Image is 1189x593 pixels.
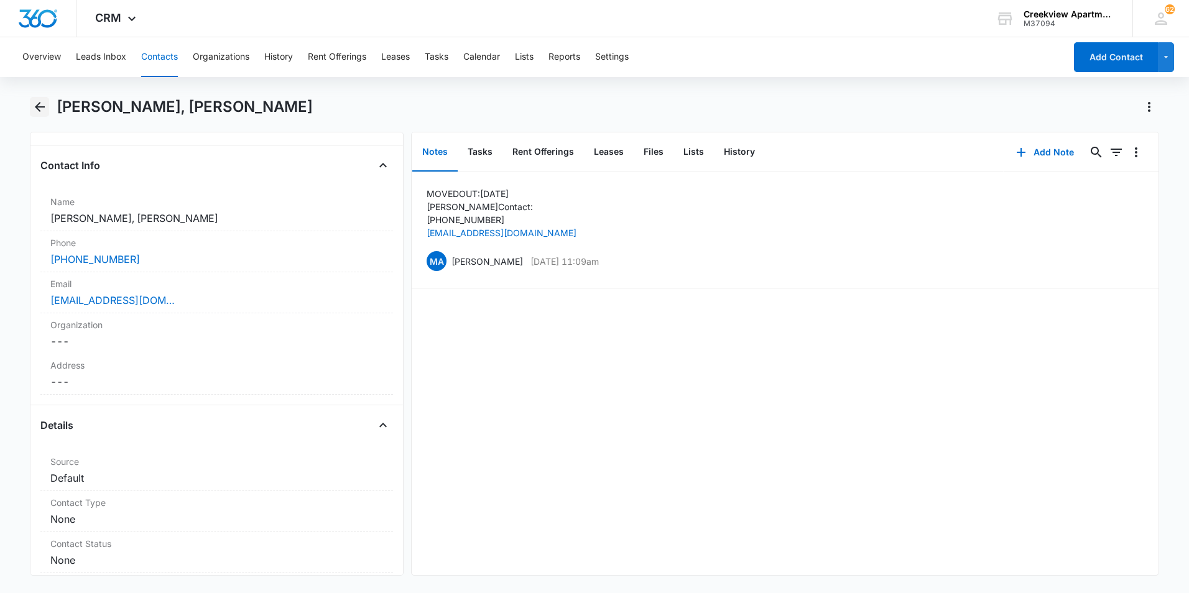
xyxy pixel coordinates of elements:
[373,415,393,435] button: Close
[714,133,765,172] button: History
[50,293,175,308] a: [EMAIL_ADDRESS][DOMAIN_NAME]
[515,37,534,77] button: Lists
[1024,9,1114,19] div: account name
[40,190,393,231] div: Name[PERSON_NAME], [PERSON_NAME]
[50,374,383,389] dd: ---
[451,255,523,268] p: [PERSON_NAME]
[264,37,293,77] button: History
[373,155,393,175] button: Close
[427,251,446,271] span: MA
[427,213,576,226] p: [PHONE_NUMBER]
[40,158,100,173] h4: Contact Info
[427,187,576,200] p: MOVED OUT: [DATE]
[427,200,576,213] p: [PERSON_NAME] Contact :
[50,496,383,509] label: Contact Type
[50,195,383,208] label: Name
[381,37,410,77] button: Leases
[193,37,249,77] button: Organizations
[1165,4,1175,14] div: notifications count
[76,37,126,77] button: Leads Inbox
[1165,4,1175,14] span: 62
[308,37,366,77] button: Rent Offerings
[1126,142,1146,162] button: Overflow Menu
[1024,19,1114,28] div: account id
[40,491,393,532] div: Contact TypeNone
[50,252,140,267] a: [PHONE_NUMBER]
[50,512,383,526] dd: None
[673,133,714,172] button: Lists
[40,532,393,573] div: Contact StatusNone
[50,471,383,485] dd: Default
[1004,137,1086,167] button: Add Note
[548,37,580,77] button: Reports
[502,133,584,172] button: Rent Offerings
[1139,97,1159,117] button: Actions
[57,98,313,116] h1: [PERSON_NAME], [PERSON_NAME]
[40,354,393,395] div: Address---
[530,255,599,268] p: [DATE] 11:09am
[50,211,383,226] dd: [PERSON_NAME], [PERSON_NAME]
[50,359,383,372] label: Address
[40,272,393,313] div: Email[EMAIL_ADDRESS][DOMAIN_NAME]
[141,37,178,77] button: Contacts
[463,37,500,77] button: Calendar
[1106,142,1126,162] button: Filters
[458,133,502,172] button: Tasks
[50,455,383,468] label: Source
[22,37,61,77] button: Overview
[1086,142,1106,162] button: Search...
[1074,42,1158,72] button: Add Contact
[584,133,634,172] button: Leases
[50,277,383,290] label: Email
[50,537,383,550] label: Contact Status
[595,37,629,77] button: Settings
[95,11,121,24] span: CRM
[50,553,383,568] dd: None
[30,97,49,117] button: Back
[50,236,383,249] label: Phone
[40,418,73,433] h4: Details
[634,133,673,172] button: Files
[425,37,448,77] button: Tasks
[40,231,393,272] div: Phone[PHONE_NUMBER]
[412,133,458,172] button: Notes
[427,228,576,238] a: [EMAIL_ADDRESS][DOMAIN_NAME]
[40,450,393,491] div: SourceDefault
[50,318,383,331] label: Organization
[40,313,393,354] div: Organization---
[50,334,383,349] dd: ---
